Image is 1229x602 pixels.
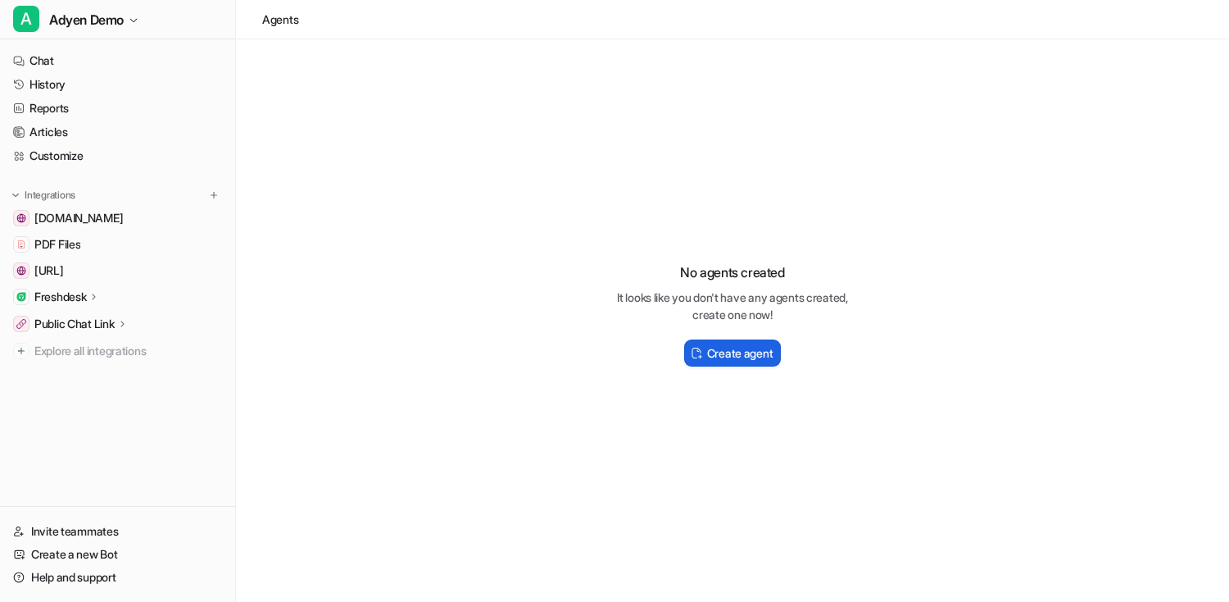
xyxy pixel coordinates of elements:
a: History [7,73,229,96]
a: dashboard.eesel.ai[URL] [7,259,229,282]
img: Public Chat Link [16,319,26,329]
a: Customize [7,144,229,167]
p: Integrations [25,189,75,202]
a: Articles [7,121,229,144]
a: Create a new Bot [7,543,229,566]
img: menu_add.svg [208,189,220,201]
span: PDF Files [34,236,80,253]
img: explore all integrations [13,343,29,359]
span: A [13,6,39,32]
a: Reports [7,97,229,120]
img: help.adyen.com [16,213,26,223]
a: PDF FilesPDF Files [7,233,229,256]
img: expand menu [10,189,21,201]
span: Adyen Demo [49,8,124,31]
button: Create agent [684,340,782,367]
button: Integrations [7,187,80,203]
p: It looks like you don't have any agents created, create one now! [601,289,864,323]
img: dashboard.eesel.ai [16,266,26,276]
a: Help and support [7,566,229,589]
a: Invite teammates [7,520,229,543]
img: PDF Files [16,239,26,249]
a: help.adyen.com[DOMAIN_NAME] [7,207,229,230]
h2: Create agent [707,344,773,362]
img: Freshdesk [16,292,26,302]
div: Agents [262,11,298,28]
p: Public Chat Link [34,316,115,332]
h3: No agents created [601,262,864,282]
span: [DOMAIN_NAME] [34,210,123,226]
a: Chat [7,49,229,72]
span: [URL] [34,262,64,279]
a: Explore all integrations [7,340,229,363]
span: Explore all integrations [34,338,222,364]
p: Freshdesk [34,289,86,305]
